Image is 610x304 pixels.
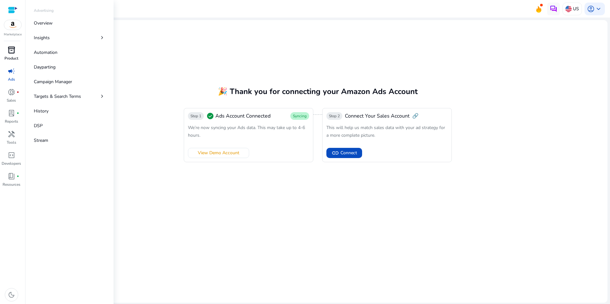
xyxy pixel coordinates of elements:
span: Connect [340,149,357,156]
p: History [34,108,48,114]
p: Ads [8,76,15,82]
span: Syncing [293,113,307,119]
p: Insights [34,34,50,41]
p: Stream [34,137,48,144]
p: Advertising [34,8,54,13]
span: fiber_manual_record [17,112,19,114]
span: 🎉 Thank you for connecting your Amazon Ads Account [218,86,418,97]
p: Marketplace [4,32,22,37]
img: amazon.svg [4,20,21,30]
span: We’re now syncing your Ads data. This may take up to 4-6 hours. [188,125,305,138]
span: book_4 [8,172,15,180]
p: Automation [34,49,57,56]
p: Dayparting [34,64,56,70]
span: Connect Your Sales Account [345,112,410,120]
button: linkConnect [326,148,362,158]
span: check_circle [206,112,214,120]
span: donut_small [8,88,15,96]
span: chevron_right [99,34,105,41]
p: Reports [5,119,18,124]
span: inventory_2 [8,46,15,54]
span: handyman [8,130,15,138]
p: DSP [34,122,43,129]
p: Product [4,55,18,61]
span: View Demo Account [198,149,239,156]
span: account_circle [587,5,595,13]
span: lab_profile [8,109,15,117]
span: Step 2 [329,113,340,119]
p: Overview [34,20,53,26]
span: This will help us match sales data with your ad strategy for a more complete picture. [326,125,445,138]
p: Resources [3,182,20,187]
span: fiber_manual_record [17,175,19,177]
span: dark_mode [8,291,15,299]
button: View Demo Account [188,148,249,158]
div: 🔗 [326,112,419,120]
p: Campaign Manager [34,78,72,85]
span: chevron_right [99,93,105,99]
p: US [573,3,579,14]
span: fiber_manual_record [17,91,19,93]
span: Ads Account Connected [215,112,271,120]
p: Developers [2,161,21,166]
p: Sales [7,98,16,103]
span: link [331,149,339,157]
p: Tools [7,140,16,145]
p: Targets & Search Terms [34,93,81,100]
span: Step 1 [190,113,201,119]
span: code_blocks [8,151,15,159]
span: campaign [8,67,15,75]
img: us.svg [565,6,572,12]
span: keyboard_arrow_down [595,5,602,13]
